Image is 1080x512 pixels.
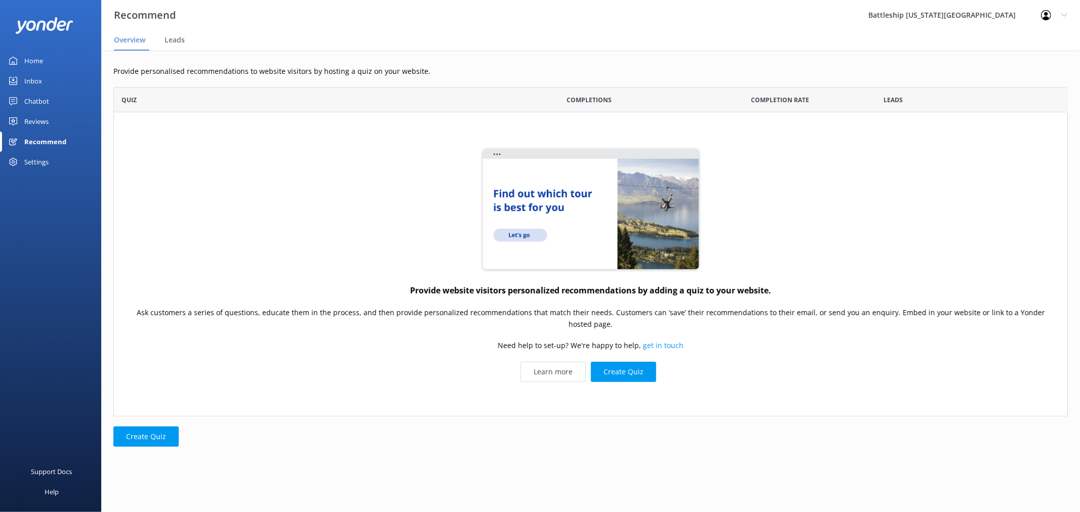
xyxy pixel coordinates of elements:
p: Ask customers a series of questions, educate them in the process, and then provide personalized r... [124,308,1057,330]
div: Help [45,482,59,502]
p: Provide personalised recommendations to website visitors by hosting a quiz on your website. [113,66,1068,77]
button: Create Quiz [113,426,179,447]
div: Settings [24,152,49,172]
span: Completion Rate [751,95,810,105]
a: get in touch [643,341,684,351]
div: Recommend [24,132,66,152]
span: Leads [165,35,185,45]
h3: Recommend [114,7,176,23]
div: Support Docs [31,461,72,482]
button: Create Quiz [591,362,656,382]
div: Reviews [24,111,49,132]
div: Chatbot [24,91,49,111]
p: Need help to set-up? We're happy to help, [498,340,684,352]
span: Quiz [122,95,137,105]
div: Inbox [24,71,42,91]
div: Home [24,51,43,71]
a: Learn more [521,362,586,382]
h4: Provide website visitors personalized recommendations by adding a quiz to your website. [410,284,771,297]
img: quiz-website... [479,147,702,273]
div: grid [113,112,1068,416]
span: Completions [567,95,612,105]
span: Leads [884,95,903,105]
span: Overview [114,35,145,45]
img: yonder-white-logo.png [15,17,73,34]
